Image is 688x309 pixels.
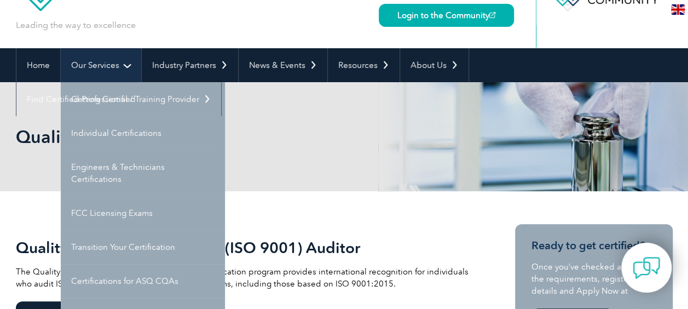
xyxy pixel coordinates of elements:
a: Certifications for ASQ CQAs [61,264,225,298]
img: open_square.png [489,12,495,18]
h2: Quality Management System (ISO 9001) Auditor [16,239,476,256]
a: Engineers & Technicians Certifications [61,150,225,196]
a: Resources [328,48,400,82]
h1: Quality Systems [16,126,436,147]
a: Our Services [61,48,141,82]
a: About Us [400,48,469,82]
a: FCC Licensing Exams [61,196,225,230]
p: Leading the way to excellence [16,19,136,31]
a: Industry Partners [142,48,238,82]
h3: Ready to get certified? [531,239,656,253]
a: Login to the Community [379,4,514,27]
img: en [671,4,685,15]
a: Individual Certifications [61,116,225,150]
a: Transition Your Certification [61,230,225,264]
a: Home [16,48,60,82]
a: News & Events [239,48,327,82]
p: Once you’ve checked and met the requirements, register your details and Apply Now at [531,261,656,297]
p: The Quality Management System (QMS) Auditor certification program provides international recognit... [16,266,476,290]
a: Find Certified Professional / Training Provider [16,82,221,116]
img: contact-chat.png [633,254,660,282]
